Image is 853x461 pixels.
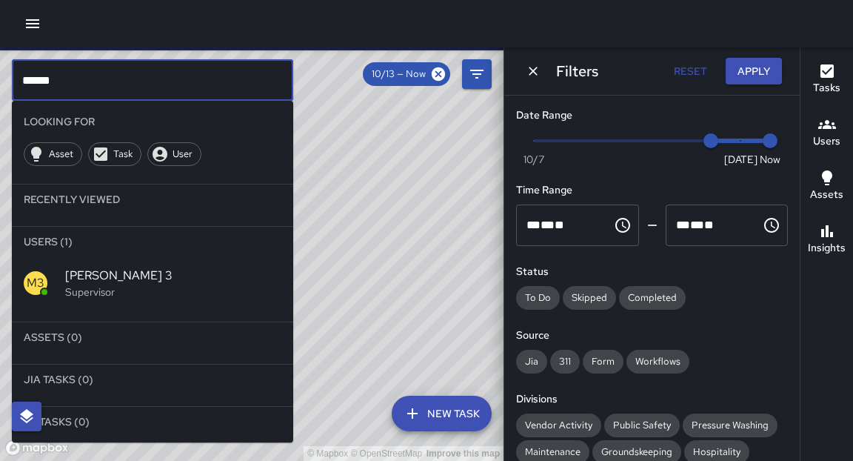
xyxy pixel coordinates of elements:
[516,291,560,305] span: To Do
[522,60,544,82] button: Dismiss
[556,59,598,83] h6: Filters
[690,219,704,230] span: Minutes
[666,58,714,85] button: Reset
[541,219,555,230] span: Minutes
[516,286,560,310] div: To Do
[726,58,782,85] button: Apply
[583,354,623,369] span: Form
[592,445,681,460] span: Groundskeeping
[604,414,680,437] div: Public Safety
[105,147,141,162] span: Task
[12,322,293,352] li: Assets (0)
[147,142,201,166] div: User
[704,219,714,230] span: Meridiem
[12,256,293,310] div: M3[PERSON_NAME] 3Supervisor
[462,59,492,89] button: Filters
[619,291,686,305] span: Completed
[604,418,680,433] span: Public Safety
[65,285,281,299] p: Supervisor
[800,107,853,160] button: Users
[27,274,44,292] p: M3
[550,350,580,374] div: 311
[800,213,853,267] button: Insights
[555,219,564,230] span: Meridiem
[392,396,492,431] button: New Task
[516,391,788,408] h6: Divisions
[12,185,293,214] li: Recently Viewed
[523,152,544,167] span: 10/7
[12,227,293,256] li: Users (1)
[608,210,638,240] button: Choose time, selected time is 12:00 AM
[516,354,547,369] span: Jia
[810,187,843,203] h6: Assets
[813,80,840,96] h6: Tasks
[684,445,749,460] span: Hospitality
[24,142,82,166] div: Asset
[12,407,293,437] li: 311 Tasks (0)
[563,291,616,305] span: Skipped
[619,286,686,310] div: Completed
[516,414,601,437] div: Vendor Activity
[12,107,293,136] li: Looking For
[757,210,786,240] button: Choose time, selected time is 11:59 PM
[683,418,777,433] span: Pressure Washing
[516,445,589,460] span: Maintenance
[760,152,780,167] span: Now
[626,350,689,374] div: Workflows
[813,133,840,150] h6: Users
[676,219,690,230] span: Hours
[583,350,623,374] div: Form
[516,418,601,433] span: Vendor Activity
[516,107,788,124] h6: Date Range
[800,160,853,213] button: Assets
[626,354,689,369] span: Workflows
[65,267,281,285] span: [PERSON_NAME] 3
[683,414,777,437] div: Pressure Washing
[808,240,846,256] h6: Insights
[563,286,616,310] div: Skipped
[363,67,435,82] span: 10/13 — Now
[526,219,541,230] span: Hours
[516,350,547,374] div: Jia
[516,264,788,280] h6: Status
[164,147,201,162] span: User
[516,182,788,199] h6: Time Range
[363,62,450,86] div: 10/13 — Now
[800,53,853,107] button: Tasks
[12,365,293,394] li: Jia Tasks (0)
[516,328,788,344] h6: Source
[88,142,141,166] div: Task
[724,152,757,167] span: [DATE]
[550,354,580,369] span: 311
[41,147,81,162] span: Asset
